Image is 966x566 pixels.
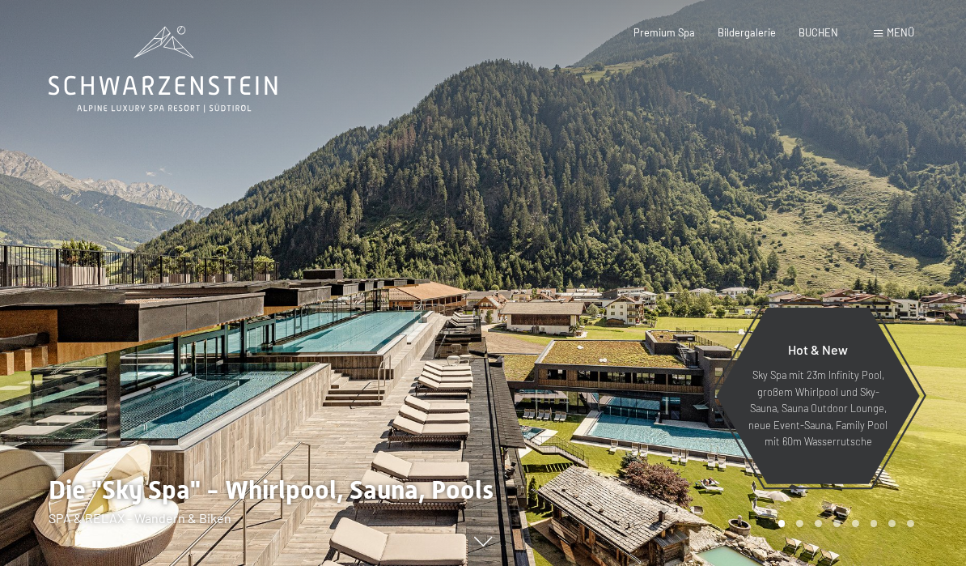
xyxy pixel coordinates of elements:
a: Hot & New Sky Spa mit 23m Infinity Pool, großem Whirlpool und Sky-Sauna, Sauna Outdoor Lounge, ne... [715,307,921,485]
a: Bildergalerie [718,26,776,39]
div: Carousel Page 1 (Current Slide) [778,520,786,527]
div: Carousel Page 7 [888,520,896,527]
div: Carousel Page 3 [815,520,822,527]
p: Sky Spa mit 23m Infinity Pool, großem Whirlpool und Sky-Sauna, Sauna Outdoor Lounge, neue Event-S... [748,367,888,449]
a: Premium Spa [633,26,695,39]
div: Carousel Page 4 [833,520,841,527]
div: Carousel Page 2 [796,520,803,527]
a: BUCHEN [799,26,838,39]
span: Hot & New [788,342,848,357]
span: Menü [887,26,914,39]
div: Carousel Page 8 [907,520,914,527]
div: Carousel Pagination [773,520,914,527]
div: Carousel Page 5 [852,520,859,527]
div: Carousel Page 6 [871,520,878,527]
